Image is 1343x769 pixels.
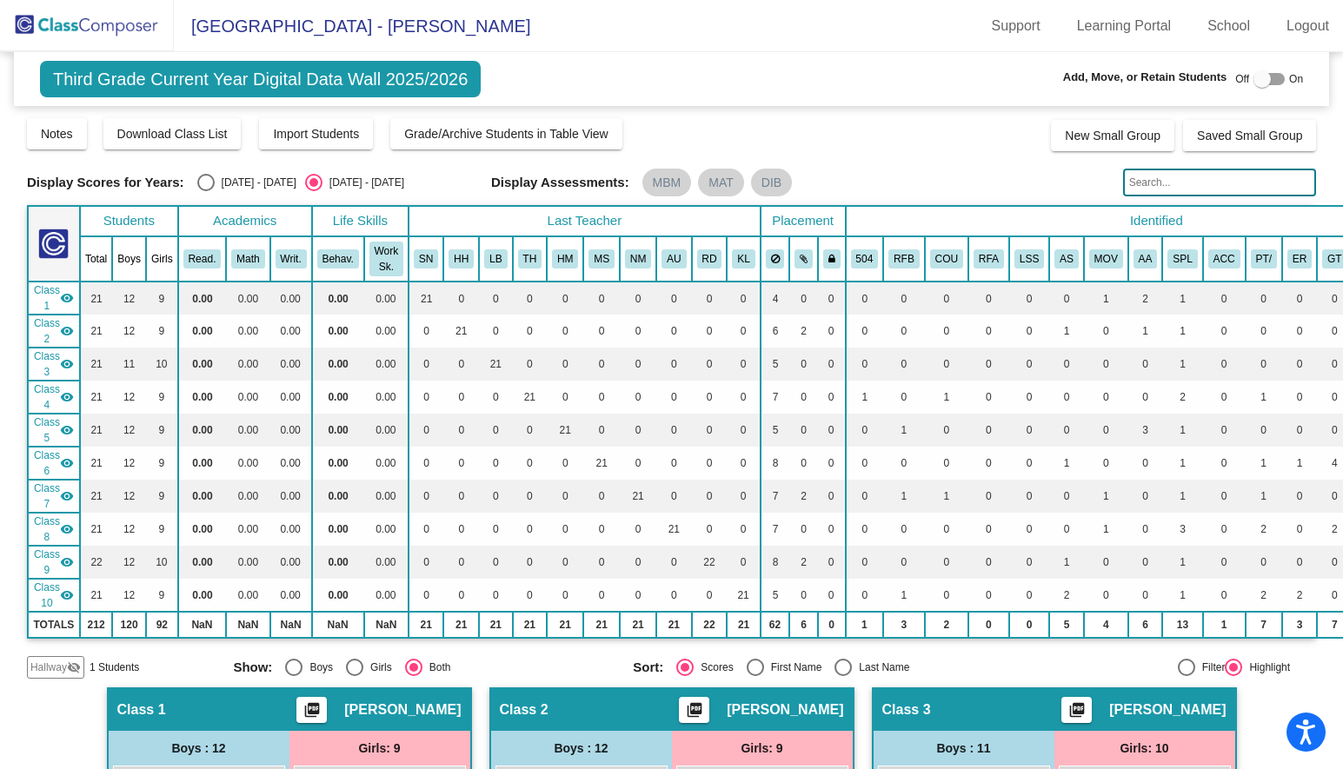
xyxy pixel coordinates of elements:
[583,282,620,315] td: 0
[270,315,312,348] td: 0.00
[692,282,728,315] td: 0
[364,348,409,381] td: 0.00
[692,315,728,348] td: 0
[312,414,364,447] td: 0.00
[146,447,178,480] td: 9
[1009,381,1049,414] td: 0
[1282,236,1317,282] th: Evaluation report on file
[620,282,656,315] td: 0
[112,414,146,447] td: 12
[1246,348,1282,381] td: 0
[302,701,322,726] mat-icon: picture_as_pdf
[409,381,443,414] td: 0
[226,414,269,447] td: 0.00
[679,697,709,723] button: Print Students Details
[1273,12,1343,40] a: Logout
[409,236,443,282] th: Sarah Noble
[727,315,760,348] td: 0
[761,206,846,236] th: Placement
[727,348,760,381] td: 0
[312,282,364,315] td: 0.00
[60,324,74,338] mat-icon: visibility
[1134,249,1158,268] button: AA
[80,381,112,414] td: 21
[1049,414,1084,447] td: 0
[1203,381,1246,414] td: 0
[322,175,404,190] div: [DATE] - [DATE]
[317,249,359,268] button: Behav.
[656,414,691,447] td: 0
[443,315,479,348] td: 21
[28,381,80,414] td: Tess Hayward - No Class Name
[443,236,479,282] th: Heather Hoke
[583,348,620,381] td: 0
[818,414,846,447] td: 0
[112,236,146,282] th: Boys
[1282,315,1317,348] td: 0
[1162,381,1202,414] td: 2
[547,348,583,381] td: 0
[1162,282,1202,315] td: 1
[968,348,1009,381] td: 0
[1246,236,1282,282] th: Physical Therapy/Occupational Therapy
[588,249,615,268] button: MS
[698,169,744,196] mat-chip: MAT
[846,414,884,447] td: 0
[1128,315,1163,348] td: 1
[883,236,925,282] th: Request for assistance for behavior concerns
[491,175,629,190] span: Display Assessments:
[1128,282,1163,315] td: 2
[80,282,112,315] td: 21
[846,282,884,315] td: 0
[112,381,146,414] td: 12
[1235,71,1249,87] span: Off
[513,236,548,282] th: Tess Hayward
[443,447,479,480] td: 0
[1009,282,1049,315] td: 0
[273,127,359,141] span: Import Students
[364,315,409,348] td: 0.00
[620,348,656,381] td: 0
[1049,381,1084,414] td: 0
[146,414,178,447] td: 9
[197,174,404,191] mat-radio-group: Select an option
[727,414,760,447] td: 0
[1162,315,1202,348] td: 1
[479,381,512,414] td: 0
[1162,348,1202,381] td: 1
[547,282,583,315] td: 0
[656,381,691,414] td: 0
[925,381,968,414] td: 1
[312,381,364,414] td: 0.00
[1289,71,1303,87] span: On
[620,447,656,480] td: 0
[226,348,269,381] td: 0.00
[818,282,846,315] td: 0
[80,206,178,236] th: Students
[883,414,925,447] td: 1
[583,414,620,447] td: 0
[620,315,656,348] td: 0
[1162,236,1202,282] th: Speech and Language
[146,348,178,381] td: 10
[818,348,846,381] td: 0
[409,315,443,348] td: 0
[1282,348,1317,381] td: 0
[789,348,818,381] td: 0
[1251,249,1277,268] button: PT/
[364,447,409,480] td: 0.00
[968,414,1009,447] td: 0
[761,414,790,447] td: 5
[226,447,269,480] td: 0.00
[883,315,925,348] td: 0
[583,447,620,480] td: 21
[620,381,656,414] td: 0
[146,381,178,414] td: 9
[112,315,146,348] td: 12
[761,282,790,315] td: 4
[789,282,818,315] td: 0
[112,447,146,480] td: 12
[60,423,74,437] mat-icon: visibility
[851,249,879,268] button: 504
[1009,315,1049,348] td: 0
